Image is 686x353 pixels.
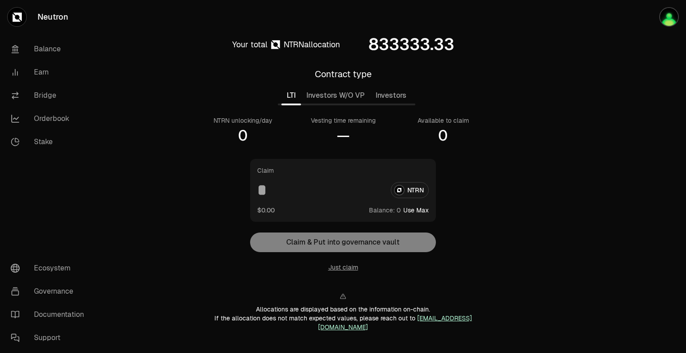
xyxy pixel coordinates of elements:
[232,38,268,51] div: Your total
[337,127,350,145] div: —
[369,206,395,215] span: Balance:
[257,166,274,175] div: Claim
[189,305,497,314] div: Allocations are displayed based on the information on-chain.
[418,116,469,125] div: Available to claim
[403,206,429,215] button: Use Max
[281,87,301,104] button: LTI
[238,127,248,145] div: 0
[4,84,96,107] a: Bridge
[438,127,448,145] div: 0
[315,68,372,80] div: Contract type
[213,116,272,125] div: NTRN unlocking/day
[4,280,96,303] a: Governance
[189,314,497,332] div: If the allocation does not match expected values, please reach out to
[4,326,96,349] a: Support
[370,87,412,104] button: Investors
[284,39,304,50] span: NTRN
[368,36,454,54] div: 833333.33
[257,205,275,215] button: $0.00
[4,257,96,280] a: Ecosystem
[4,107,96,130] a: Orderbook
[284,38,340,51] div: allocation
[328,263,358,272] button: Just claim
[659,7,679,27] img: Justanotherfarmer
[4,130,96,154] a: Stake
[301,87,370,104] button: Investors W/O VP
[4,61,96,84] a: Earn
[311,116,376,125] div: Vesting time remaining
[4,303,96,326] a: Documentation
[4,37,96,61] a: Balance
